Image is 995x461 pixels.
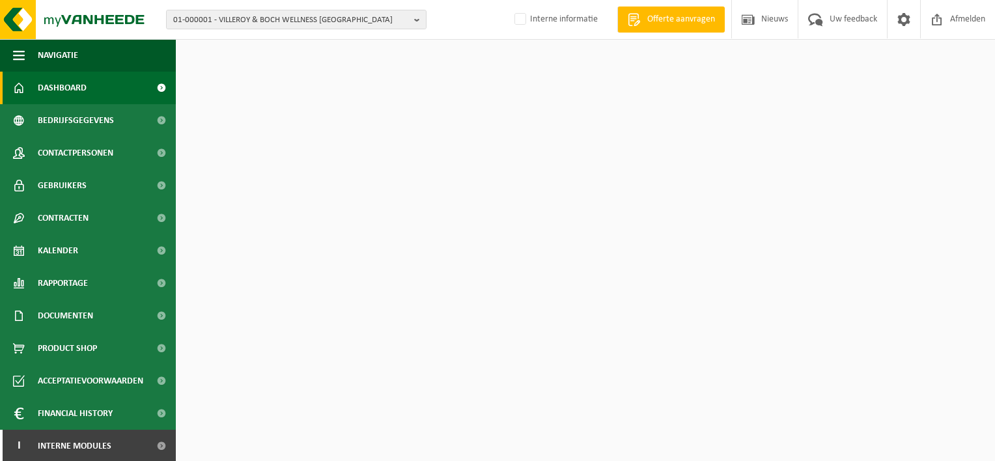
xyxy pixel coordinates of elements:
[38,365,143,397] span: Acceptatievoorwaarden
[166,10,427,29] button: 01-000001 - VILLEROY & BOCH WELLNESS [GEOGRAPHIC_DATA]
[38,300,93,332] span: Documenten
[38,267,88,300] span: Rapportage
[38,104,114,137] span: Bedrijfsgegevens
[38,234,78,267] span: Kalender
[644,13,718,26] span: Offerte aanvragen
[38,332,97,365] span: Product Shop
[173,10,409,30] span: 01-000001 - VILLEROY & BOCH WELLNESS [GEOGRAPHIC_DATA]
[617,7,725,33] a: Offerte aanvragen
[38,72,87,104] span: Dashboard
[38,39,78,72] span: Navigatie
[38,202,89,234] span: Contracten
[38,137,113,169] span: Contactpersonen
[512,10,598,29] label: Interne informatie
[38,397,113,430] span: Financial History
[38,169,87,202] span: Gebruikers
